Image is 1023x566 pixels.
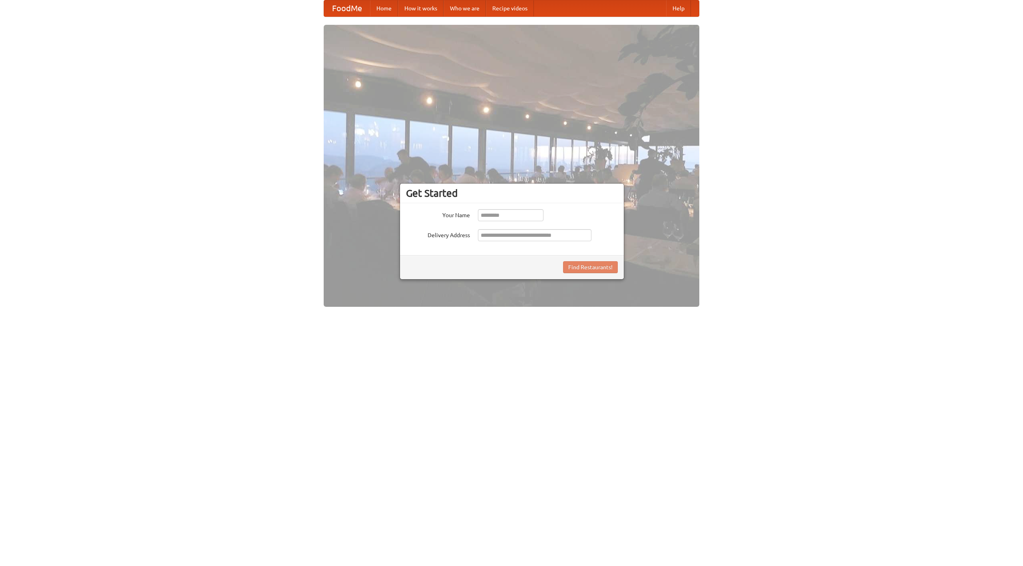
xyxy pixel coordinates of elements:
a: How it works [398,0,444,16]
button: Find Restaurants! [563,261,618,273]
a: Recipe videos [486,0,534,16]
a: Help [666,0,691,16]
a: FoodMe [324,0,370,16]
label: Your Name [406,209,470,219]
a: Home [370,0,398,16]
h3: Get Started [406,187,618,199]
label: Delivery Address [406,229,470,239]
a: Who we are [444,0,486,16]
